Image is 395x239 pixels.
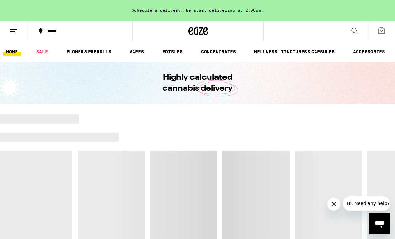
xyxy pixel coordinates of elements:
a: ACCESSORIES [350,48,388,56]
a: FLOWER & PREROLLS [63,48,114,56]
a: WELLNESS, TINCTURES & CAPSULES [251,48,338,56]
iframe: Message from company [343,196,390,211]
h1: Highly calculated cannabis delivery [144,72,251,94]
a: VAPES [126,48,147,56]
a: HOME [3,48,21,56]
iframe: Button to launch messaging window [369,213,390,234]
a: CONCENTRATES [198,48,239,56]
iframe: Close message [327,198,340,211]
a: EDIBLES [159,48,186,56]
a: SALE [33,48,51,56]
